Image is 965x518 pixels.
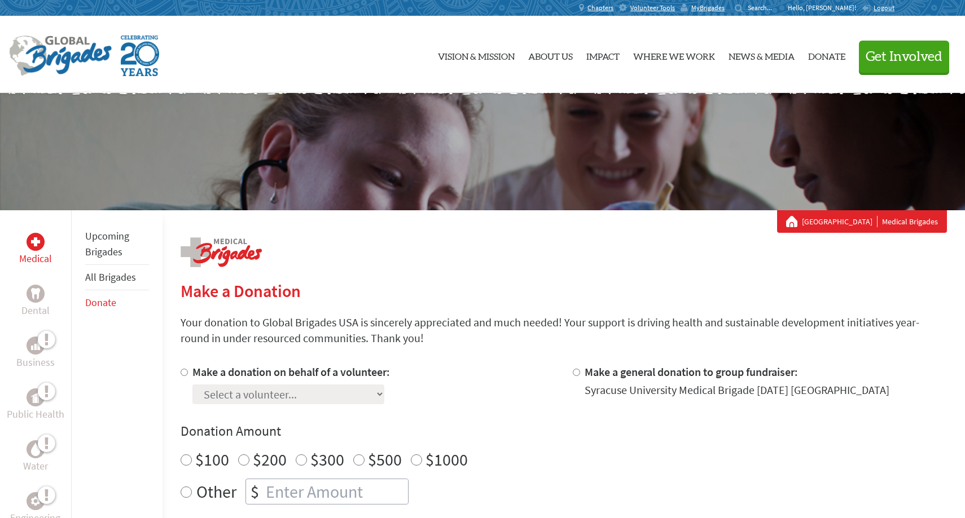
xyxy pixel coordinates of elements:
a: Upcoming Brigades [85,229,129,258]
a: News & Media [729,25,795,84]
img: logo-medical.png [181,237,262,267]
a: DentalDental [21,285,50,318]
a: About Us [528,25,573,84]
h4: Donation Amount [181,422,947,440]
input: Search... [748,3,780,12]
a: BusinessBusiness [16,337,55,370]
label: $300 [310,449,344,470]
h2: Make a Donation [181,281,947,301]
a: Logout [862,3,894,12]
div: Dental [27,285,45,303]
div: Medical [27,233,45,251]
div: Business [27,337,45,355]
div: Syracuse University Medical Brigade [DATE] [GEOGRAPHIC_DATA] [585,382,889,398]
label: Other [196,479,236,504]
a: [GEOGRAPHIC_DATA] [802,216,878,227]
span: Get Involved [866,50,942,64]
a: Donate [808,25,845,84]
label: $200 [253,449,287,470]
p: Public Health [7,406,64,422]
input: Enter Amount [264,479,408,504]
span: MyBrigades [691,3,725,12]
img: Dental [31,288,40,299]
img: Public Health [31,392,40,403]
p: Medical [19,251,52,267]
p: Your donation to Global Brigades USA is sincerely appreciated and much needed! Your support is dr... [181,315,947,346]
a: Donate [85,296,116,309]
li: Upcoming Brigades [85,224,149,265]
label: Make a general donation to group fundraiser: [585,365,798,379]
p: Business [16,355,55,370]
img: Global Brigades Logo [9,36,112,76]
a: Public HealthPublic Health [7,388,64,422]
a: Vision & Mission [438,25,515,84]
a: All Brigades [85,271,136,284]
p: Hello, [PERSON_NAME]! [788,3,862,12]
div: Water [27,440,45,458]
span: Chapters [587,3,613,12]
img: Water [31,442,40,455]
label: Make a donation on behalf of a volunteer: [192,365,390,379]
span: Logout [874,3,894,12]
img: Medical [31,237,40,246]
li: All Brigades [85,265,149,290]
img: Business [31,341,40,350]
img: Global Brigades Celebrating 20 Years [121,36,159,76]
div: Public Health [27,388,45,406]
button: Get Involved [859,41,949,73]
a: Where We Work [633,25,715,84]
a: MedicalMedical [19,233,52,267]
a: Impact [586,25,620,84]
div: Medical Brigades [786,216,938,227]
label: $1000 [426,449,468,470]
li: Donate [85,290,149,315]
p: Water [23,458,48,474]
img: Engineering [31,497,40,506]
div: Engineering [27,492,45,510]
span: Volunteer Tools [630,3,675,12]
label: $500 [368,449,402,470]
p: Dental [21,303,50,318]
a: WaterWater [23,440,48,474]
label: $100 [195,449,229,470]
div: $ [246,479,264,504]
